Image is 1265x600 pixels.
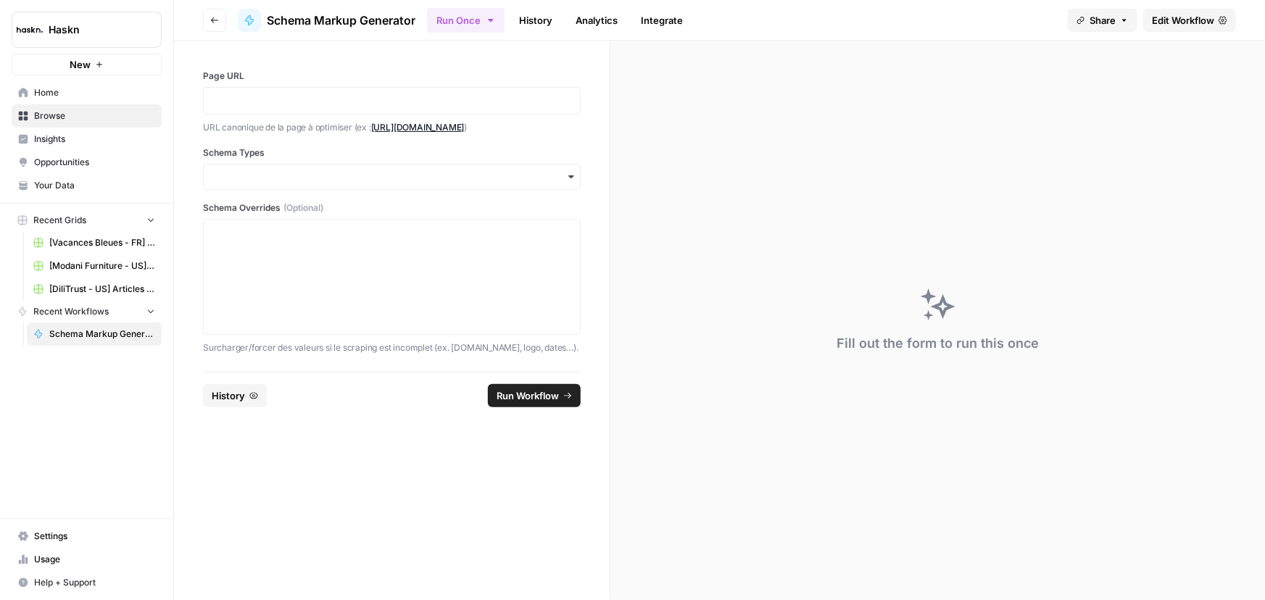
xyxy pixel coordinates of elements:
[49,283,155,296] span: [DiliTrust - US] Articles de blog 700-1000 mots Grid
[371,122,465,133] a: [URL][DOMAIN_NAME]
[12,301,162,322] button: Recent Workflows
[510,9,561,32] a: History
[49,259,155,272] span: [Modani Furniture - US] Pages catégories - 500-1000 mots Grid
[34,133,155,146] span: Insights
[27,254,162,278] a: [Modani Furniture - US] Pages catégories - 500-1000 mots Grid
[12,128,162,151] a: Insights
[283,201,323,214] span: (Optional)
[70,57,91,72] span: New
[488,384,581,407] button: Run Workflow
[34,530,155,543] span: Settings
[34,156,155,169] span: Opportunities
[12,548,162,571] a: Usage
[34,86,155,99] span: Home
[12,54,162,75] button: New
[12,571,162,594] button: Help + Support
[12,209,162,231] button: Recent Grids
[497,388,559,403] span: Run Workflow
[203,384,267,407] button: History
[27,278,162,301] a: [DiliTrust - US] Articles de blog 700-1000 mots Grid
[267,12,415,29] span: Schema Markup Generator
[203,341,581,355] p: Surcharger/forcer des valeurs si le scraping est incomplet (ex. [DOMAIN_NAME], logo, dates…).
[427,8,505,33] button: Run Once
[203,70,581,83] label: Page URL
[33,214,86,227] span: Recent Grids
[238,9,415,32] a: Schema Markup Generator
[34,576,155,589] span: Help + Support
[1068,9,1137,32] button: Share
[12,174,162,197] a: Your Data
[12,104,162,128] a: Browse
[203,201,581,214] label: Schema Overrides
[1152,13,1214,28] span: Edit Workflow
[1143,9,1236,32] a: Edit Workflow
[34,179,155,192] span: Your Data
[27,231,162,254] a: [Vacances Bleues - FR] Pages refonte sites hôtels - [GEOGRAPHIC_DATA] Grid
[34,553,155,566] span: Usage
[203,120,581,135] p: URL canonique de la page à optimiser (ex : )
[12,81,162,104] a: Home
[17,17,43,43] img: Haskn Logo
[632,9,692,32] a: Integrate
[49,328,155,341] span: Schema Markup Generator
[212,388,245,403] span: History
[12,525,162,548] a: Settings
[27,322,162,346] a: Schema Markup Generator
[12,151,162,174] a: Opportunities
[33,305,109,318] span: Recent Workflows
[34,109,155,122] span: Browse
[1090,13,1116,28] span: Share
[203,146,581,159] label: Schema Types
[12,12,162,48] button: Workspace: Haskn
[49,22,136,37] span: Haskn
[49,236,155,249] span: [Vacances Bleues - FR] Pages refonte sites hôtels - [GEOGRAPHIC_DATA] Grid
[837,333,1039,354] div: Fill out the form to run this once
[567,9,626,32] a: Analytics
